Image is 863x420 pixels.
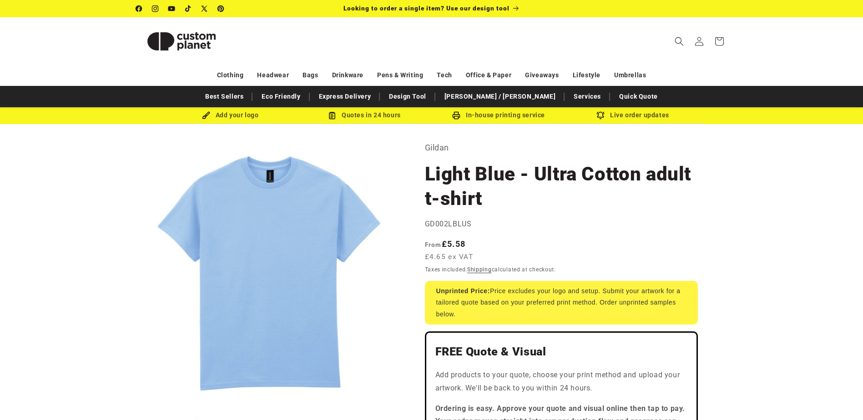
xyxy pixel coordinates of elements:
div: Quotes in 24 hours [298,110,432,121]
a: Umbrellas [614,67,646,83]
a: Quick Quote [615,89,662,105]
a: Pens & Writing [377,67,423,83]
a: Lifestyle [573,67,601,83]
a: Services [569,89,606,105]
a: Custom Planet [132,17,230,65]
span: £4.65 ex VAT [425,252,474,262]
a: Shipping [467,266,492,273]
img: Order updates [596,111,605,120]
div: Taxes included. calculated at checkout. [425,265,698,274]
a: Office & Paper [466,67,511,83]
a: Headwear [257,67,289,83]
h1: Light Blue - Ultra Cotton adult t-shirt [425,162,698,211]
a: Design Tool [384,89,431,105]
a: Best Sellers [201,89,248,105]
a: Giveaways [525,67,559,83]
div: Live order updates [566,110,700,121]
div: Add your logo [163,110,298,121]
span: GD002LBLUS [425,220,472,228]
span: From [425,241,442,248]
summary: Search [669,31,689,51]
p: Gildan [425,140,698,155]
a: Tech [437,67,452,83]
a: Express Delivery [314,89,376,105]
img: Order Updates Icon [328,111,336,120]
a: Eco Friendly [257,89,305,105]
a: [PERSON_NAME] / [PERSON_NAME] [440,89,560,105]
strong: Unprinted Price: [436,287,490,295]
h2: FREE Quote & Visual [435,345,687,359]
strong: £5.58 [425,239,466,249]
a: Drinkware [332,67,363,83]
p: Add products to your quote, choose your print method and upload your artwork. We'll be back to yo... [435,369,687,395]
div: Price excludes your logo and setup. Submit your artwork for a tailored quote based on your prefer... [425,281,698,325]
a: Clothing [217,67,244,83]
div: In-house printing service [432,110,566,121]
img: Custom Planet [136,21,227,62]
img: Brush Icon [202,111,210,120]
span: Looking to order a single item? Use our design tool [343,5,510,12]
img: In-house printing [452,111,460,120]
a: Bags [303,67,318,83]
